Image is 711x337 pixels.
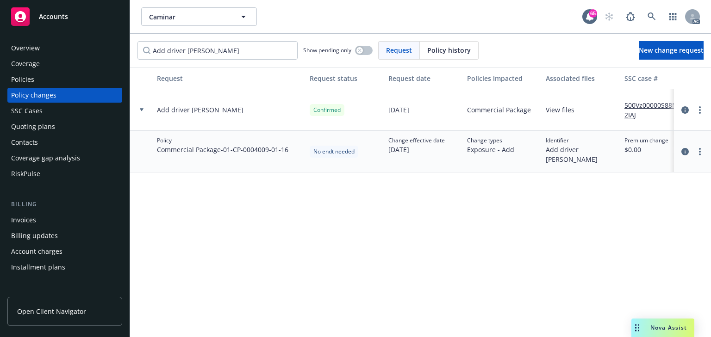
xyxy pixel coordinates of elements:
[427,45,471,55] span: Policy history
[7,104,122,118] a: SSC Cases
[467,145,514,154] span: Exposure - Add
[694,104,705,116] a: more
[694,146,705,157] a: more
[11,228,58,243] div: Billing updates
[650,324,687,331] span: Nova Assist
[7,135,122,150] a: Contacts
[631,319,643,337] div: Drag to move
[7,166,122,181] a: RiskPulse
[17,306,86,316] span: Open Client Navigator
[388,105,409,115] span: [DATE]
[680,104,691,116] a: circleInformation
[467,74,538,83] div: Policies impacted
[11,56,40,71] div: Coverage
[137,41,298,60] input: Filter by keyword...
[386,45,412,55] span: Request
[546,105,582,115] a: View files
[11,135,38,150] div: Contacts
[11,88,56,103] div: Policy changes
[546,74,617,83] div: Associated files
[11,119,55,134] div: Quoting plans
[7,56,122,71] a: Coverage
[39,13,68,20] span: Accounts
[642,7,661,26] a: Search
[388,145,445,154] span: [DATE]
[467,105,531,115] span: Commercial Package
[130,131,153,172] div: Toggle Row Expanded
[157,105,243,115] span: Add driver [PERSON_NAME]
[680,146,691,157] a: circleInformation
[313,147,355,156] span: No endt needed
[7,151,122,165] a: Coverage gap analysis
[589,9,597,18] div: 65
[141,7,257,26] button: Caminar
[624,74,686,83] div: SSC case #
[7,41,122,55] a: Overview
[546,145,617,164] span: Add driver [PERSON_NAME]
[7,244,122,259] a: Account charges
[153,67,306,89] button: Request
[600,7,618,26] a: Start snowing
[11,213,36,227] div: Invoices
[631,319,694,337] button: Nova Assist
[11,244,62,259] div: Account charges
[11,260,65,275] div: Installment plans
[11,151,80,165] div: Coverage gap analysis
[310,74,381,83] div: Request status
[621,67,690,89] button: SSC case #
[7,200,122,209] div: Billing
[664,7,682,26] a: Switch app
[639,46,704,55] span: New change request
[157,136,288,145] span: Policy
[624,136,668,145] span: Premium change
[624,145,668,154] span: $0.00
[7,260,122,275] a: Installment plans
[149,12,229,22] span: Caminar
[7,88,122,103] a: Policy changes
[624,100,686,120] a: 500Vz00000S88N2IAJ
[542,67,621,89] button: Associated files
[157,145,288,154] span: Commercial Package - 01-CP-0004009-01-16
[7,72,122,87] a: Policies
[11,72,34,87] div: Policies
[157,74,302,83] div: Request
[639,41,704,60] a: New change request
[313,106,341,114] span: Confirmed
[11,166,40,181] div: RiskPulse
[385,67,463,89] button: Request date
[11,104,43,118] div: SSC Cases
[463,67,542,89] button: Policies impacted
[546,136,617,145] span: Identifier
[7,119,122,134] a: Quoting plans
[388,136,445,145] span: Change effective date
[7,213,122,227] a: Invoices
[388,74,460,83] div: Request date
[306,67,385,89] button: Request status
[7,228,122,243] a: Billing updates
[11,41,40,55] div: Overview
[467,136,514,145] span: Change types
[130,89,153,131] div: Toggle Row Expanded
[7,4,122,30] a: Accounts
[621,7,640,26] a: Report a Bug
[303,46,351,54] span: Show pending only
